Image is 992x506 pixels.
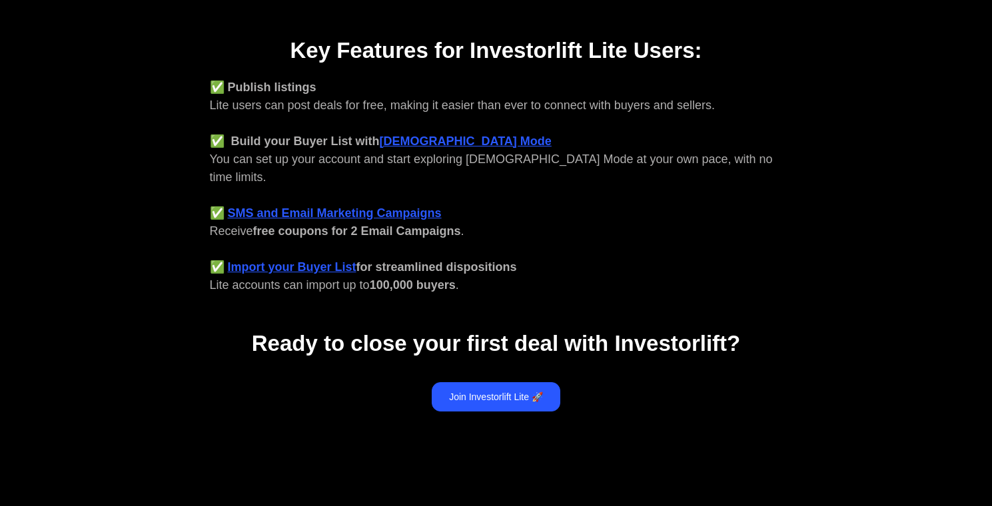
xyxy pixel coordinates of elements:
[252,331,740,356] strong: Ready to close your first deal with Investorlift?
[380,134,552,148] a: [DEMOGRAPHIC_DATA] Mode
[210,79,783,294] div: Lite users can post deals for free, making it easier than ever to connect with buyers and sellers...
[432,382,560,411] a: Join Investorlift Lite 🚀
[290,38,702,63] strong: Key Features for Investorlift Lite Users:
[210,81,316,94] strong: ✅ Publish listings
[210,134,380,148] strong: ✅ Build your Buyer List with
[356,260,517,274] strong: for streamlined dispositions
[370,278,456,292] strong: 100,000 buyers
[253,224,461,238] strong: free coupons for 2 Email Campaigns
[228,260,356,274] a: Import your Buyer List
[210,260,225,274] strong: ✅
[210,206,225,220] strong: ✅
[228,206,442,220] a: SMS and Email Marketing Campaigns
